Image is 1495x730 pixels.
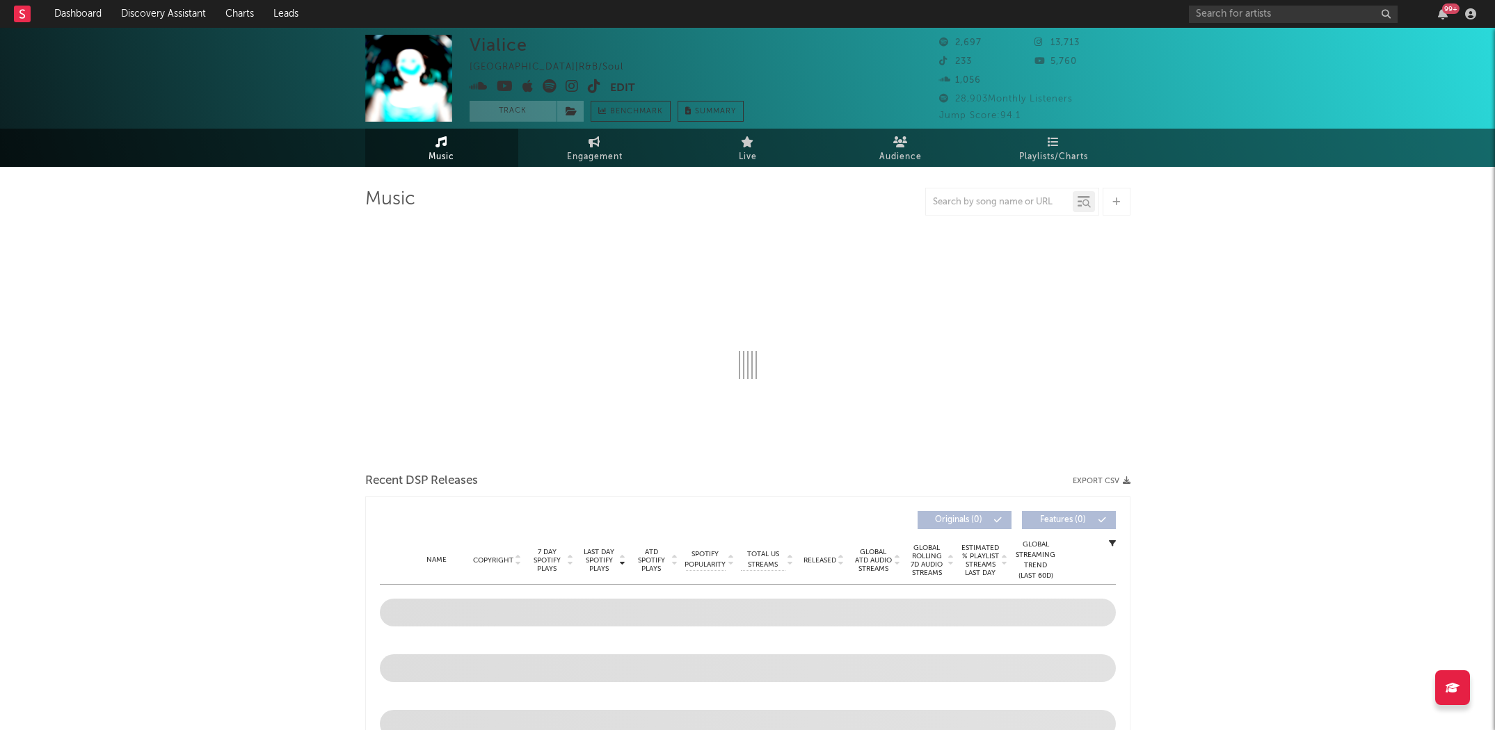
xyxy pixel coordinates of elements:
[518,129,671,167] a: Engagement
[961,544,1000,577] span: Estimated % Playlist Streams Last Day
[1034,57,1077,66] span: 5,760
[939,38,982,47] span: 2,697
[470,35,527,55] div: Vialice
[695,108,736,115] span: Summary
[939,111,1021,120] span: Jump Score: 94.1
[685,549,726,570] span: Spotify Popularity
[939,76,981,85] span: 1,056
[739,149,757,165] span: Live
[678,101,744,122] button: Summary
[567,149,623,165] span: Engagement
[1022,511,1116,529] button: Features(0)
[939,95,1073,104] span: 28,903 Monthly Listeners
[1019,149,1088,165] span: Playlists/Charts
[908,544,946,577] span: Global Rolling 7D Audio Streams
[365,473,478,489] span: Recent DSP Releases
[610,79,635,97] button: Edit
[1073,477,1130,485] button: Export CSV
[1015,540,1057,581] div: Global Streaming Trend (Last 60D)
[529,548,566,573] span: 7 Day Spotify Plays
[879,149,922,165] span: Audience
[1442,3,1460,14] div: 99 +
[581,548,618,573] span: Last Day Spotify Plays
[429,149,454,165] span: Music
[939,57,972,66] span: 233
[473,556,513,565] span: Copyright
[854,548,893,573] span: Global ATD Audio Streams
[470,59,639,76] div: [GEOGRAPHIC_DATA] | R&B/Soul
[804,556,836,565] span: Released
[365,129,518,167] a: Music
[633,548,670,573] span: ATD Spotify Plays
[918,511,1012,529] button: Originals(0)
[671,129,824,167] a: Live
[610,104,663,120] span: Benchmark
[741,549,785,570] span: Total US Streams
[470,101,557,122] button: Track
[926,197,1073,208] input: Search by song name or URL
[977,129,1130,167] a: Playlists/Charts
[1034,38,1080,47] span: 13,713
[1031,516,1095,524] span: Features ( 0 )
[1189,6,1398,23] input: Search for artists
[824,129,977,167] a: Audience
[408,555,466,565] div: Name
[591,101,671,122] a: Benchmark
[1438,8,1448,19] button: 99+
[927,516,991,524] span: Originals ( 0 )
